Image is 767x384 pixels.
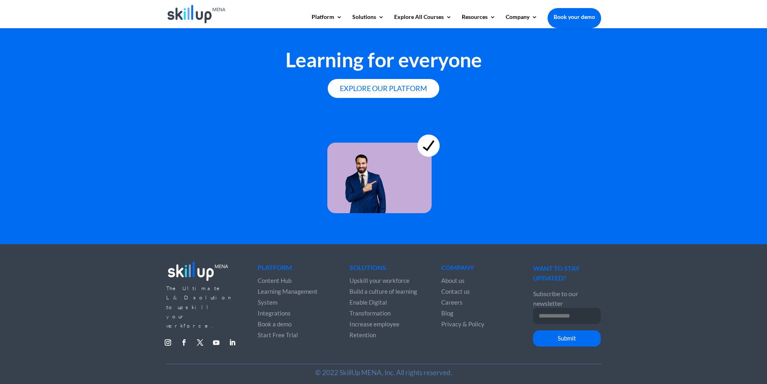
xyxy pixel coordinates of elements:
[258,288,318,306] a: Learning Management System
[462,14,496,28] a: Resources
[166,259,230,282] img: footer_logo
[258,331,298,338] a: Start Free Trial
[167,5,226,23] img: Skillup Mena
[226,336,239,349] a: Follow on LinkedIn
[258,320,292,328] a: Book a demo
[166,368,601,377] p: © 2022 SkillUp MENA, Inc. All rights reserved.
[727,345,767,384] iframe: Chat Widget
[441,309,453,317] a: Blog
[533,330,601,347] button: Submit
[166,285,233,329] span: The Ultimate L&D solution to upskill your workforce.
[533,264,579,281] span: WANT TO STAY UPDATED?
[441,277,465,284] a: About us
[558,334,576,342] span: Submit
[258,309,291,317] a: Integrations
[178,336,190,349] a: Follow on Facebook
[349,288,417,295] a: Build a culture of learning
[352,14,384,28] a: Solutions
[312,14,342,28] a: Platform
[506,14,538,28] a: Company
[441,320,484,328] a: Privacy & Policy
[548,8,601,26] a: Book your demo
[166,50,601,74] h2: Learning for everyone
[210,336,223,349] a: Follow on Youtube
[394,14,452,28] a: Explore All Courses
[349,299,391,317] a: Enable Digital Transformation
[328,79,439,98] a: Explore our platform
[349,264,417,275] h4: Solutions
[258,264,325,275] h4: Platform
[533,289,601,308] p: Subscribe to our newsletter
[327,119,440,213] img: learning for everyone 4 - skillup
[349,277,409,284] a: Upskill your workforce
[441,288,470,295] a: Contact us
[161,336,174,349] a: Follow on Instagram
[441,264,509,275] h4: Company
[349,320,399,338] a: Increase employee Retention
[194,336,207,349] a: Follow on X
[258,277,292,284] a: Content Hub
[441,299,463,306] a: Careers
